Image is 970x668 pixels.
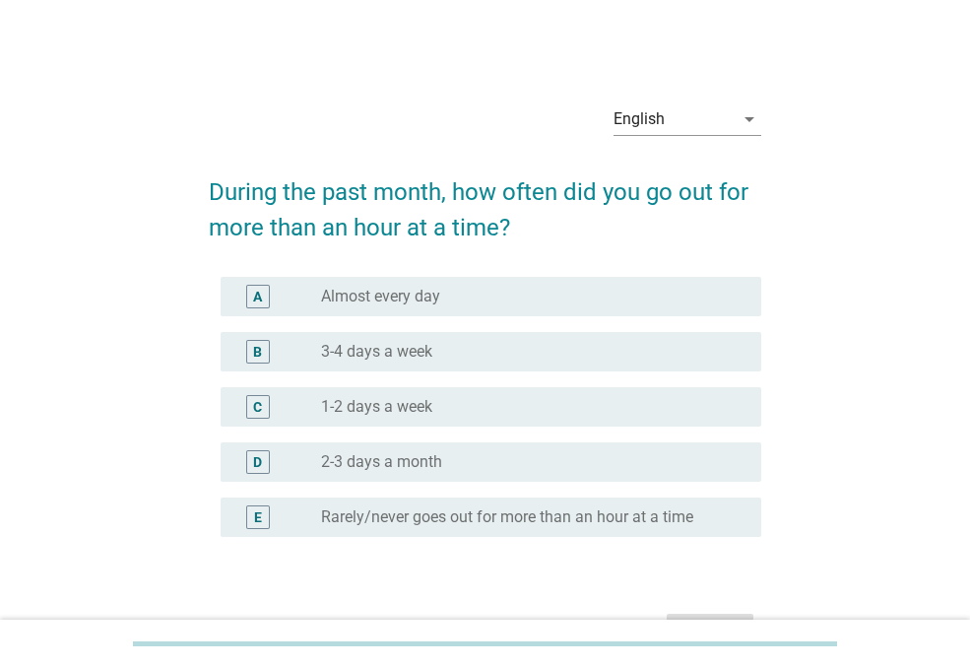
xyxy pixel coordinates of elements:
[209,155,761,245] h2: During the past month, how often did you go out for more than an hour at a time?
[321,397,432,417] label: 1-2 days a week
[738,107,761,131] i: arrow_drop_down
[254,506,262,527] div: E
[321,507,693,527] label: Rarely/never goes out for more than an hour at a time
[253,451,262,472] div: D
[321,287,440,306] label: Almost every day
[253,286,262,306] div: A
[253,341,262,362] div: B
[321,342,432,362] label: 3-4 days a week
[253,396,262,417] div: C
[614,110,665,128] div: English
[321,452,442,472] label: 2-3 days a month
